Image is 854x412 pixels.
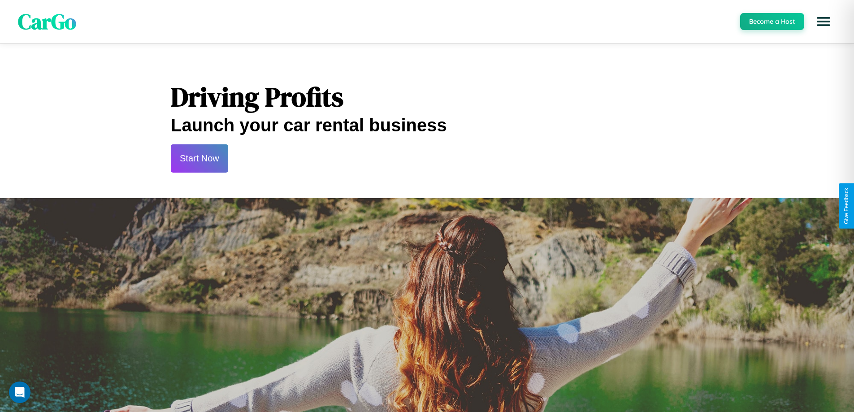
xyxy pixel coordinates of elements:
[811,9,836,34] button: Open menu
[740,13,804,30] button: Become a Host
[843,188,850,224] div: Give Feedback
[9,382,30,403] div: Open Intercom Messenger
[171,115,683,135] h2: Launch your car rental business
[18,7,76,36] span: CarGo
[171,144,228,173] button: Start Now
[171,78,683,115] h1: Driving Profits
